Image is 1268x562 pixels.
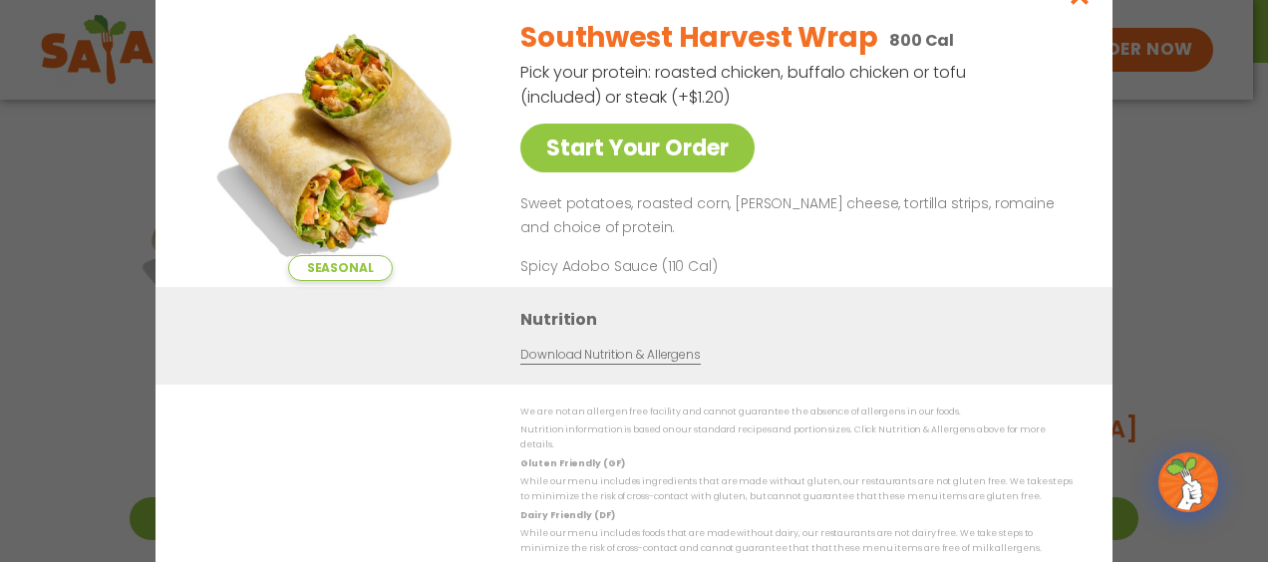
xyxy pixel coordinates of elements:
[200,2,479,281] img: Featured product photo for Southwest Harvest Wrap
[520,509,614,521] strong: Dairy Friendly (DF)
[889,28,954,53] p: 800 Cal
[1160,454,1216,510] img: wpChatIcon
[520,422,1073,453] p: Nutrition information is based on our standard recipes and portion sizes. Click Nutrition & Aller...
[520,124,755,172] a: Start Your Order
[520,346,700,365] a: Download Nutrition & Allergens
[520,526,1073,557] p: While our menu includes foods that are made without dairy, our restaurants are not dairy free. We...
[520,474,1073,505] p: While our menu includes ingredients that are made without gluten, our restaurants are not gluten ...
[520,256,889,277] p: Spicy Adobo Sauce (110 Cal)
[520,307,1083,332] h3: Nutrition
[520,192,1065,240] p: Sweet potatoes, roasted corn, [PERSON_NAME] cheese, tortilla strips, romaine and choice of protein.
[520,457,624,469] strong: Gluten Friendly (GF)
[520,17,877,59] h2: Southwest Harvest Wrap
[288,255,393,281] span: Seasonal
[520,60,969,110] p: Pick your protein: roasted chicken, buffalo chicken or tofu (included) or steak (+$1.20)
[520,405,1073,420] p: We are not an allergen free facility and cannot guarantee the absence of allergens in our foods.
